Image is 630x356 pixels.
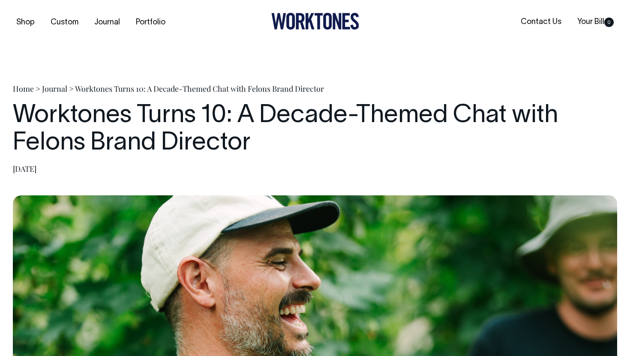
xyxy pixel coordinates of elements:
a: Contact Us [517,15,565,29]
time: [DATE] [13,164,36,174]
a: Shop [13,15,38,30]
span: > [36,84,40,94]
a: Journal [42,84,67,94]
span: 0 [604,18,614,27]
span: > [69,84,74,94]
h1: Worktones Turns 10: A Decade-Themed Chat with Felons Brand Director [13,102,617,157]
a: Journal [91,15,123,30]
a: Home [13,84,34,94]
a: Your Bill0 [574,15,617,29]
a: Custom [47,15,82,30]
span: Worktones Turns 10: A Decade-Themed Chat with Felons Brand Director [75,84,324,94]
a: Portfolio [132,15,169,30]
